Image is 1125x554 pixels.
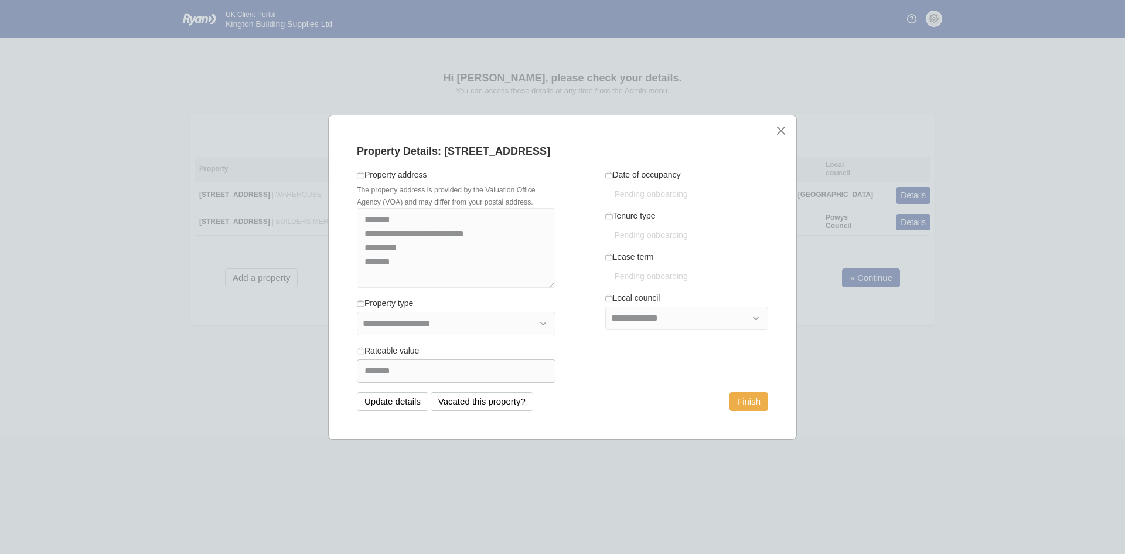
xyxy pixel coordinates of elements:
button: Vacated this property? [431,392,533,411]
button: close [775,125,787,137]
label: Local council [605,292,660,304]
div: Property Details: [STREET_ADDRESS] [357,144,768,159]
label: Property address [357,169,427,181]
p: Pending onboarding [615,229,769,242]
label: Tenure type [605,210,656,222]
label: Date of occupancy [605,169,681,181]
button: Update details [357,392,428,411]
label: Lease term [605,251,654,263]
button: Finish [729,392,768,411]
p: Pending onboarding [615,270,769,283]
p: Pending onboarding [615,188,769,200]
small: The property address is provided by the Valuation Office Agency (VOA) and may differ from your po... [357,186,536,206]
label: Property type [357,297,413,310]
label: Rateable value [357,345,419,357]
